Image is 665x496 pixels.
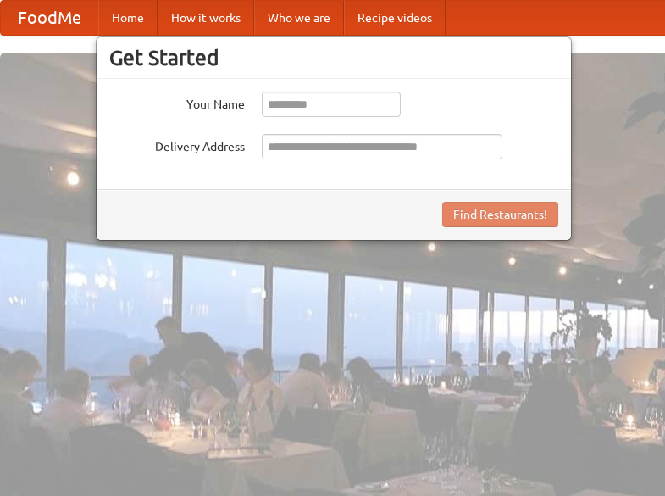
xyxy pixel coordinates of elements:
[442,202,558,227] button: Find Restaurants!
[344,1,446,35] a: Recipe videos
[1,1,98,35] a: FoodMe
[109,45,558,70] h3: Get Started
[98,1,158,35] a: Home
[254,1,344,35] a: Who we are
[109,134,245,155] label: Delivery Address
[109,92,245,113] label: Your Name
[158,1,254,35] a: How it works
